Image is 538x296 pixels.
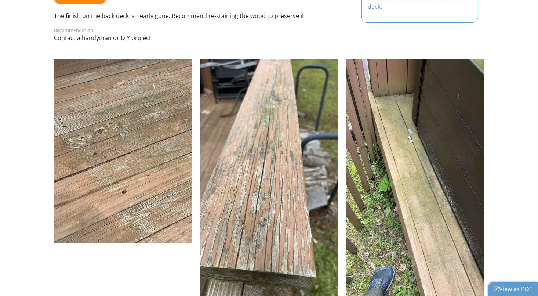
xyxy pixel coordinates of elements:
a: View as PDF [494,285,532,293]
img: 9327600%2Freports%2F05250bc1-6730-4fec-bf5b-a33a645f1d62%2Fphotos%2F733513d1-f2c2-4fde-89dd-96330... [54,59,192,243]
p: Contact a handyman or DIY project [54,34,484,42]
label: Recommendation [54,27,93,33]
p: The finish on the back deck is nearly gone. Recommend re-staining the wood to preserve it. [54,12,484,20]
